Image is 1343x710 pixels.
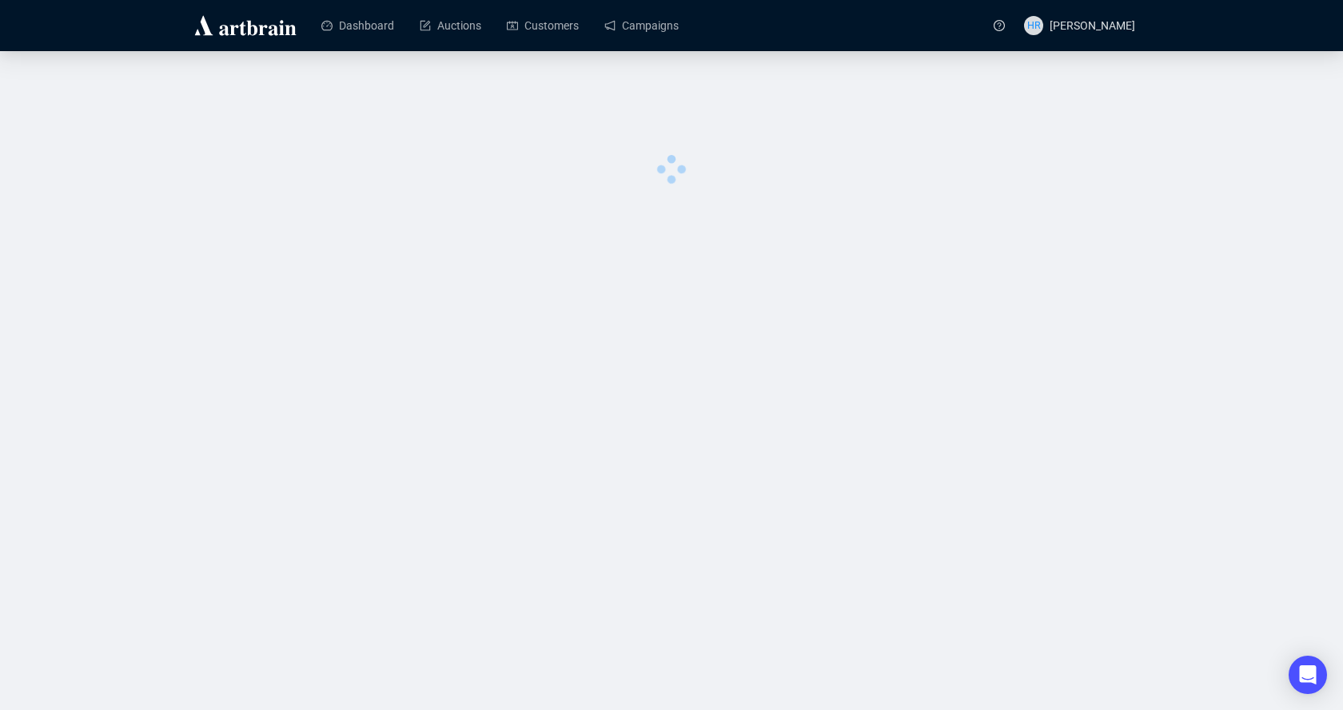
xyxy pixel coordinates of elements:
[321,5,394,46] a: Dashboard
[420,5,481,46] a: Auctions
[604,5,679,46] a: Campaigns
[994,20,1005,31] span: question-circle
[1289,656,1327,694] div: Open Intercom Messenger
[192,13,299,38] img: logo
[1027,18,1041,34] span: HR
[507,5,579,46] a: Customers
[1050,19,1135,32] span: [PERSON_NAME]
